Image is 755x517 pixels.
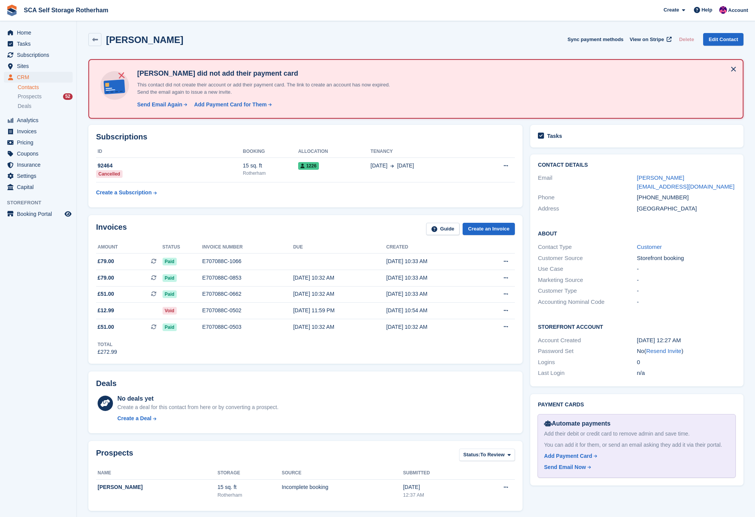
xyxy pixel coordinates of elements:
[4,209,73,219] a: menu
[646,348,682,354] a: Resend Invite
[17,171,63,181] span: Settings
[21,4,111,17] a: SCA Self Storage Rotherham
[17,61,63,71] span: Sites
[163,323,177,331] span: Paid
[243,162,298,170] div: 15 sq. ft
[17,148,63,159] span: Coupons
[4,38,73,49] a: menu
[96,170,123,178] div: Cancelled
[702,6,712,14] span: Help
[137,101,183,109] div: Send Email Again
[96,162,243,170] div: 92464
[538,323,736,330] h2: Storefront Account
[463,223,515,235] a: Create an Invoice
[544,419,729,428] div: Automate payments
[719,6,727,14] img: Sam Chapman
[538,193,637,202] div: Phone
[18,102,73,110] a: Deals
[134,69,403,78] h4: [PERSON_NAME] did not add their payment card
[386,290,479,298] div: [DATE] 10:33 AM
[96,449,133,463] h2: Prospects
[538,358,637,367] div: Logins
[480,451,504,459] span: To Review
[637,369,736,378] div: n/a
[544,452,726,460] a: Add Payment Card
[538,174,637,191] div: Email
[293,274,386,282] div: [DATE] 10:32 AM
[4,137,73,148] a: menu
[202,257,293,265] div: E707088C-1066
[217,467,282,479] th: Storage
[637,298,736,307] div: -
[4,159,73,170] a: menu
[637,174,735,190] a: [PERSON_NAME][EMAIL_ADDRESS][DOMAIN_NAME]
[63,209,73,219] a: Preview store
[544,452,592,460] div: Add Payment Card
[17,126,63,137] span: Invoices
[17,72,63,83] span: CRM
[96,223,127,235] h2: Invoices
[544,463,586,471] div: Send Email Now
[63,93,73,100] div: 52
[298,162,319,170] span: 1226
[4,27,73,38] a: menu
[544,441,729,449] div: You can add it for them, or send an email asking they add it via their portal.
[117,414,278,423] a: Create a Deal
[17,209,63,219] span: Booking Portal
[17,137,63,148] span: Pricing
[293,241,386,254] th: Due
[538,243,637,252] div: Contact Type
[676,33,697,46] button: Delete
[98,290,114,298] span: £51.00
[117,403,278,411] div: Create a deal for this contact from here or by converting a prospect.
[293,307,386,315] div: [DATE] 11:59 PM
[630,36,664,43] span: View on Stripe
[96,133,515,141] h2: Subscriptions
[17,182,63,192] span: Capital
[293,290,386,298] div: [DATE] 10:32 AM
[217,491,282,499] div: Rotherham
[98,307,114,315] span: £12.99
[637,193,736,202] div: [PHONE_NUMBER]
[538,369,637,378] div: Last Login
[403,491,473,499] div: 12:37 AM
[728,7,748,14] span: Account
[7,199,76,207] span: Storefront
[637,358,736,367] div: 0
[370,146,476,158] th: Tenancy
[637,347,736,356] div: No
[17,50,63,60] span: Subscriptions
[538,265,637,273] div: Use Case
[117,414,151,423] div: Create a Deal
[644,348,684,354] span: ( )
[538,254,637,263] div: Customer Source
[637,336,736,345] div: [DATE] 12:27 AM
[17,115,63,126] span: Analytics
[163,307,177,315] span: Void
[386,323,479,331] div: [DATE] 10:32 AM
[4,72,73,83] a: menu
[538,402,736,408] h2: Payment cards
[4,61,73,71] a: menu
[96,241,163,254] th: Amount
[538,162,736,168] h2: Contact Details
[202,323,293,331] div: E707088C-0503
[637,204,736,213] div: [GEOGRAPHIC_DATA]
[538,229,736,237] h2: About
[4,148,73,159] a: menu
[538,347,637,356] div: Password Set
[637,254,736,263] div: Storefront booking
[637,265,736,273] div: -
[163,274,177,282] span: Paid
[547,133,562,139] h2: Tasks
[386,241,479,254] th: Created
[4,171,73,181] a: menu
[459,449,515,461] button: Status: To Review
[567,33,624,46] button: Sync payment methods
[98,483,217,491] div: [PERSON_NAME]
[544,430,729,438] div: Add their debit or credit card to remove admin and save time.
[403,483,473,491] div: [DATE]
[6,5,18,16] img: stora-icon-8386f47178a22dfd0bd8f6a31ec36ba5ce8667c1dd55bd0f319d3a0aa187defe.svg
[98,274,114,282] span: £79.00
[98,348,117,356] div: £272.99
